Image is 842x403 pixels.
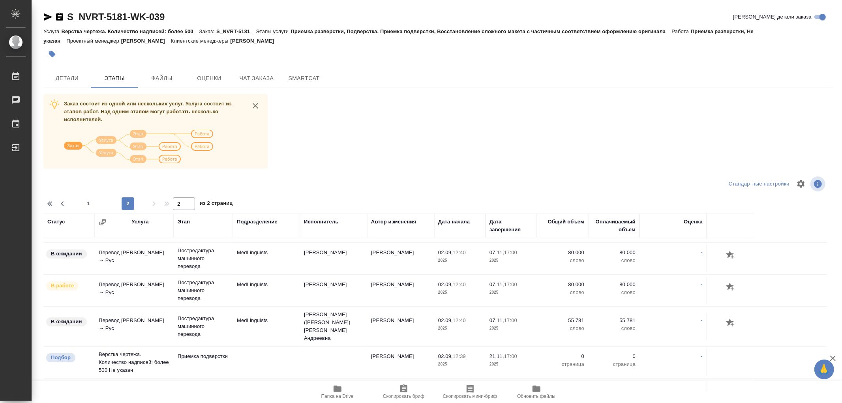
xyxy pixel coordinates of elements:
[367,313,434,340] td: [PERSON_NAME]
[95,347,174,378] td: Верстка чертежа. Количество надписей: более 500 Не указан
[438,289,482,296] p: 2025
[701,353,703,359] a: -
[438,324,482,332] p: 2025
[592,257,636,264] p: слово
[701,281,703,287] a: -
[592,281,636,289] p: 80 000
[233,277,300,304] td: MedLinguists
[383,394,424,399] span: Скопировать бриф
[438,249,453,255] p: 02.09,
[43,12,53,22] button: Скопировать ссылку для ЯМессенджера
[121,38,171,44] p: [PERSON_NAME]
[143,73,181,83] span: Файлы
[489,218,533,234] div: Дата завершения
[727,178,791,190] div: split button
[43,28,61,34] p: Услуга
[453,249,466,255] p: 12:40
[304,381,371,403] button: Папка на Drive
[178,247,229,270] p: Постредактура машинного перевода
[95,245,174,272] td: Перевод [PERSON_NAME] → Рус
[592,360,636,368] p: страница
[95,313,174,340] td: Перевод [PERSON_NAME] → Рус
[791,174,810,193] span: Настроить таблицу
[592,324,636,332] p: слово
[504,281,517,287] p: 17:00
[61,28,199,34] p: Верстка чертежа. Количество надписей: более 500
[548,218,584,226] div: Общий объем
[96,73,133,83] span: Этапы
[489,249,504,255] p: 07.11,
[51,318,82,326] p: В ожидании
[453,317,466,323] p: 12:40
[43,45,61,63] button: Добавить тэг
[178,279,229,302] p: Постредактура машинного перевода
[592,352,636,360] p: 0
[178,352,229,360] p: Приемка подверстки
[64,101,232,122] span: Заказ состоит из одной или нескольких услуг. Услуга состоит из этапов работ. Над одним этапом мог...
[200,199,233,210] span: из 2 страниц
[199,28,216,34] p: Заказ:
[724,249,737,262] button: Добавить оценку
[489,324,533,332] p: 2025
[437,381,503,403] button: Скопировать мини-бриф
[178,218,190,226] div: Этап
[504,317,517,323] p: 17:00
[99,218,107,226] button: Сгруппировать
[67,11,165,22] a: S_NVRT-5181-WK-039
[238,73,276,83] span: Чат заказа
[438,218,470,226] div: Дата начала
[541,360,584,368] p: страница
[249,100,261,112] button: close
[230,38,280,44] p: [PERSON_NAME]
[216,28,256,34] p: S_NVRT-5181
[541,324,584,332] p: слово
[82,200,95,208] span: 1
[438,257,482,264] p: 2025
[233,313,300,340] td: MedLinguists
[51,250,82,258] p: В ожидании
[438,281,453,287] p: 02.09,
[48,73,86,83] span: Детали
[504,249,517,255] p: 17:00
[55,12,64,22] button: Скопировать ссылку
[300,307,367,346] td: [PERSON_NAME] ([PERSON_NAME]) [PERSON_NAME] Андреевна
[367,349,434,376] td: [PERSON_NAME]
[453,281,466,287] p: 12:40
[592,317,636,324] p: 55 781
[814,360,834,379] button: 🙏
[237,218,278,226] div: Подразделение
[438,360,482,368] p: 2025
[300,277,367,304] td: [PERSON_NAME]
[592,249,636,257] p: 80 000
[592,289,636,296] p: слово
[541,249,584,257] p: 80 000
[541,352,584,360] p: 0
[131,218,148,226] div: Услуга
[503,381,570,403] button: Обновить файлы
[489,289,533,296] p: 2025
[504,353,517,359] p: 17:00
[724,281,737,294] button: Добавить оценку
[818,361,831,378] span: 🙏
[733,13,812,21] span: [PERSON_NAME] детали заказа
[321,394,354,399] span: Папка на Drive
[233,245,300,272] td: MedLinguists
[489,360,533,368] p: 2025
[51,282,74,290] p: В работе
[47,218,65,226] div: Статус
[489,257,533,264] p: 2025
[438,353,453,359] p: 02.09,
[371,218,416,226] div: Автор изменения
[592,218,636,234] div: Оплачиваемый объем
[300,245,367,272] td: [PERSON_NAME]
[367,277,434,304] td: [PERSON_NAME]
[371,381,437,403] button: Скопировать бриф
[256,28,291,34] p: Этапы услуги
[724,317,737,330] button: Добавить оценку
[453,353,466,359] p: 12:39
[489,281,504,287] p: 07.11,
[178,315,229,338] p: Постредактура машинного перевода
[684,218,703,226] div: Оценка
[701,249,703,255] a: -
[95,277,174,304] td: Перевод [PERSON_NAME] → Рус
